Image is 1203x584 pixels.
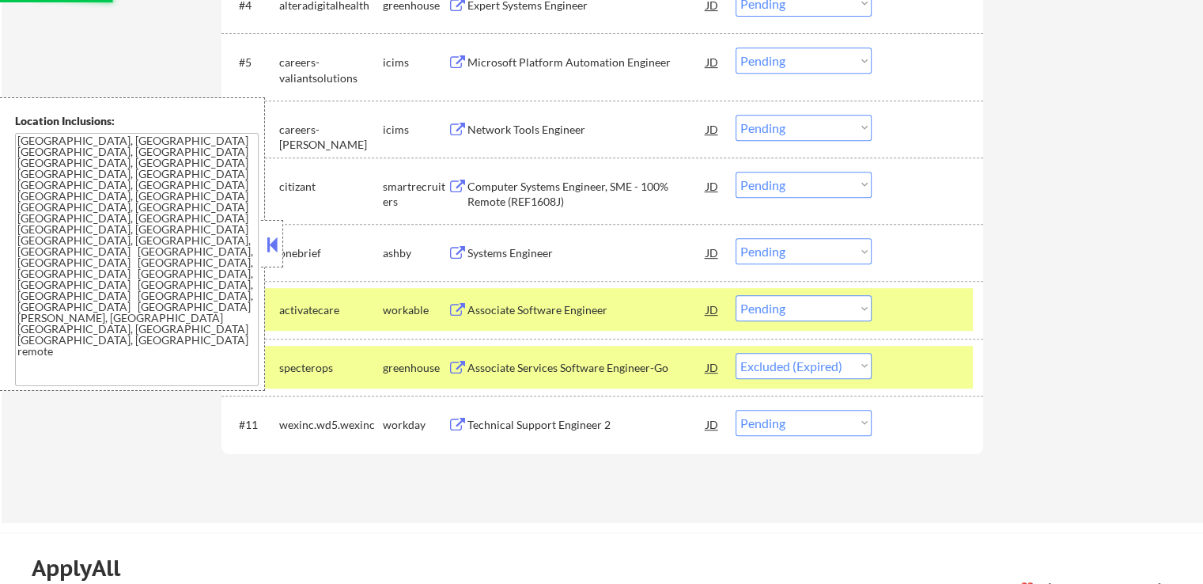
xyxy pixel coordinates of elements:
div: JD [705,295,721,324]
div: icims [383,55,448,70]
div: wexinc.wd5.wexinc [279,417,383,433]
div: greenhouse [383,360,448,376]
div: workday [383,417,448,433]
div: JD [705,172,721,200]
div: Technical Support Engineer 2 [467,417,706,433]
div: ApplyAll [32,555,138,582]
div: careers-[PERSON_NAME] [279,122,383,153]
div: Systems Engineer [467,245,706,261]
div: JD [705,353,721,381]
div: Location Inclusions: [15,113,259,129]
div: Microsoft Platform Automation Engineer [467,55,706,70]
div: citizant [279,179,383,195]
div: workable [383,302,448,318]
div: #5 [239,55,267,70]
div: JD [705,238,721,267]
div: JD [705,115,721,143]
div: careers-valiantsolutions [279,55,383,85]
div: Associate Software Engineer [467,302,706,318]
div: JD [705,410,721,438]
div: Computer Systems Engineer, SME - 100% Remote (REF1608J) [467,179,706,210]
div: activatecare [279,302,383,318]
div: smartrecruiters [383,179,448,210]
div: #11 [239,417,267,433]
div: onebrief [279,245,383,261]
div: Associate Services Software Engineer-Go [467,360,706,376]
div: icims [383,122,448,138]
div: specterops [279,360,383,376]
div: JD [705,47,721,76]
div: Network Tools Engineer [467,122,706,138]
div: ashby [383,245,448,261]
